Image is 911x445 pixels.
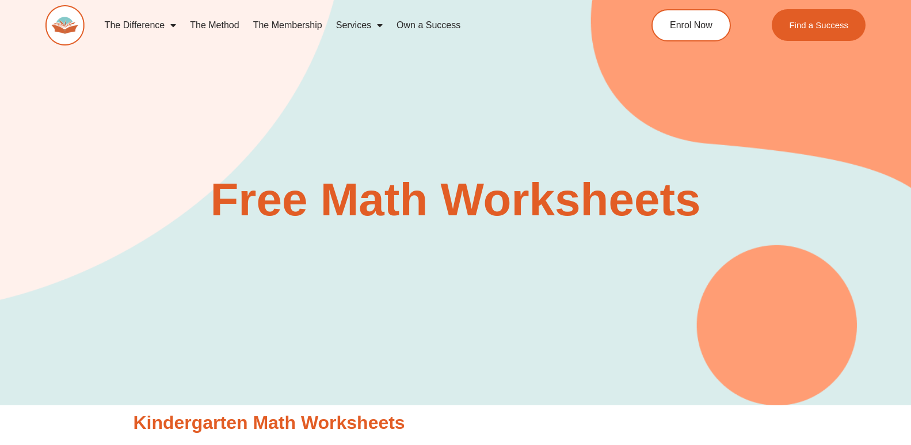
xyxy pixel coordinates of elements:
a: Find a Success [772,9,866,41]
a: The Difference [98,12,184,39]
h2: Free Math Worksheets [128,177,784,223]
a: Enrol Now [651,9,731,41]
h2: Kindergarten Math Worksheets [134,411,778,435]
nav: Menu [98,12,605,39]
span: Find a Success [789,21,848,29]
a: The Method [183,12,246,39]
a: Own a Success [390,12,467,39]
span: Enrol Now [670,21,712,30]
a: Services [329,12,390,39]
a: The Membership [246,12,329,39]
